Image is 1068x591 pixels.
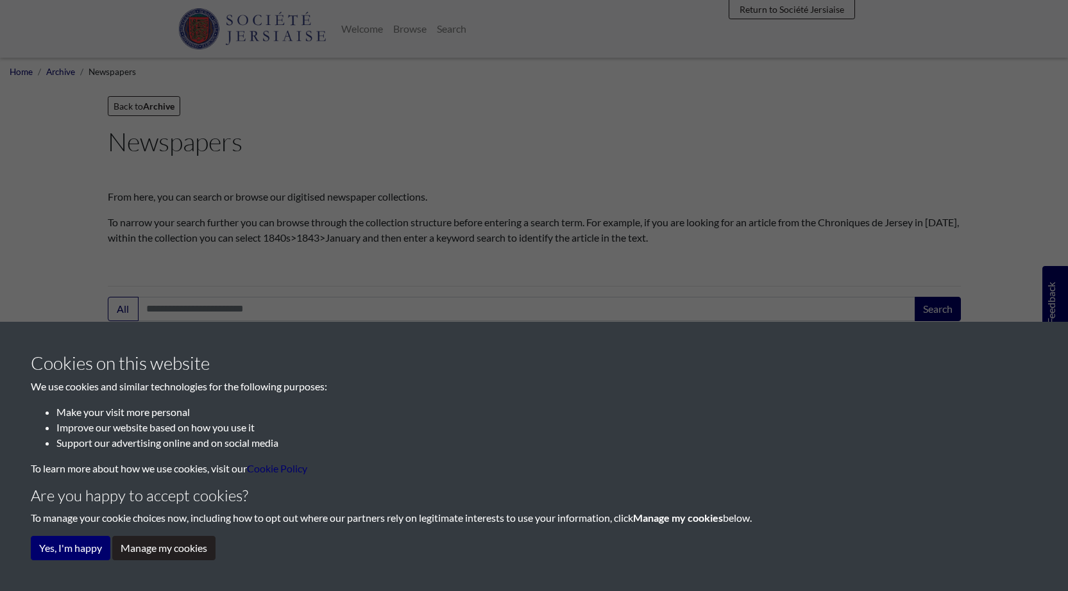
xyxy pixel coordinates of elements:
[31,536,110,560] button: Yes, I'm happy
[31,353,1037,374] h3: Cookies on this website
[31,461,1037,476] p: To learn more about how we use cookies, visit our
[56,435,1037,451] li: Support our advertising online and on social media
[112,536,216,560] button: Manage my cookies
[56,404,1037,420] li: Make your visit more personal
[633,512,723,524] strong: Manage my cookies
[31,510,1037,526] p: To manage your cookie choices now, including how to opt out where our partners rely on legitimate...
[31,487,1037,505] h4: Are you happy to accept cookies?
[56,420,1037,435] li: Improve our website based on how you use it
[247,462,307,474] a: learn more about cookies
[31,379,1037,394] p: We use cookies and similar technologies for the following purposes:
